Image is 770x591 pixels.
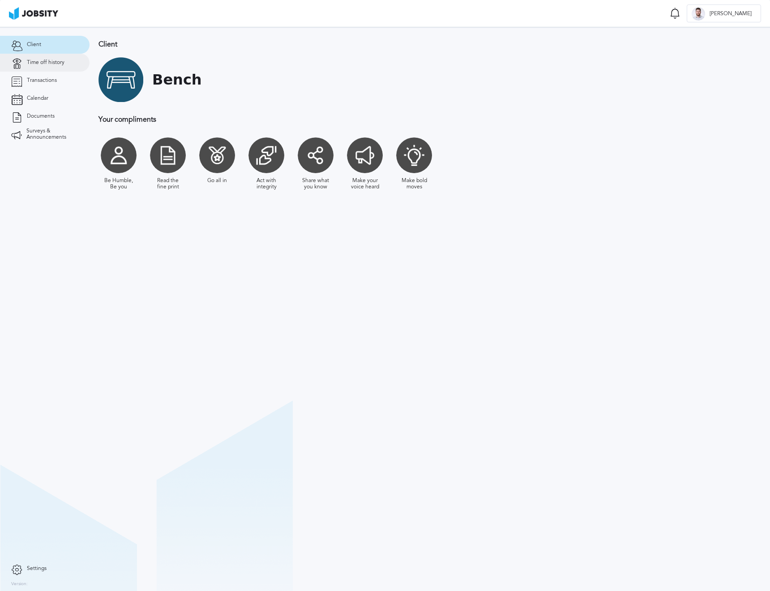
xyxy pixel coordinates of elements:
button: L[PERSON_NAME] [687,4,761,22]
div: Go all in [207,178,227,184]
label: Version: [11,582,28,587]
div: Share what you know [300,178,331,190]
h3: Client [98,40,584,48]
h1: Bench [152,72,202,88]
div: L [692,7,705,21]
div: Make your voice heard [349,178,381,190]
h3: Your compliments [98,115,584,123]
span: Transactions [27,77,57,84]
div: Be Humble, Be you [103,178,134,190]
span: Time off history [27,60,64,66]
span: Settings [27,565,47,572]
div: Act with integrity [251,178,282,190]
div: Read the fine print [152,178,184,190]
span: Client [27,42,41,48]
span: Calendar [27,95,48,102]
span: Documents [27,113,55,119]
span: Surveys & Announcements [26,128,78,140]
img: ab4bad089aa723f57921c736e9817d99.png [9,7,58,20]
span: [PERSON_NAME] [705,11,756,17]
div: Make bold moves [398,178,430,190]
